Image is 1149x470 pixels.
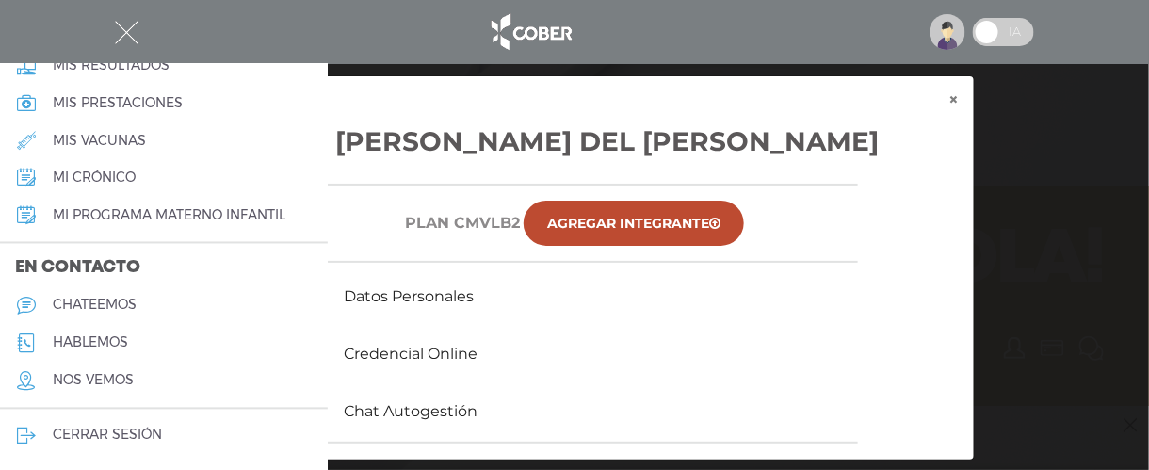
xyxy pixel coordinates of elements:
[53,373,134,389] h5: nos vemos
[53,95,183,111] h5: mis prestaciones
[344,287,474,305] a: Datos Personales
[220,122,929,161] h3: [PERSON_NAME] Del [PERSON_NAME]
[344,402,477,420] a: Chat Autogestión
[524,201,744,246] a: Agregar Integrante
[405,214,520,232] h6: Plan CMVLB2
[53,133,146,149] h5: mis vacunas
[115,21,138,44] img: Cober_menu-close-white.svg
[53,335,128,351] h5: hablemos
[53,57,170,73] h5: mis resultados
[481,9,580,55] img: logo_cober_home-white.png
[933,76,974,123] button: ×
[344,345,477,363] a: Credencial Online
[930,14,965,50] img: profile-placeholder.svg
[53,208,285,224] h5: mi programa materno infantil
[53,428,162,444] h5: cerrar sesión
[53,170,136,186] h5: mi crónico
[53,298,137,314] h5: chateemos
